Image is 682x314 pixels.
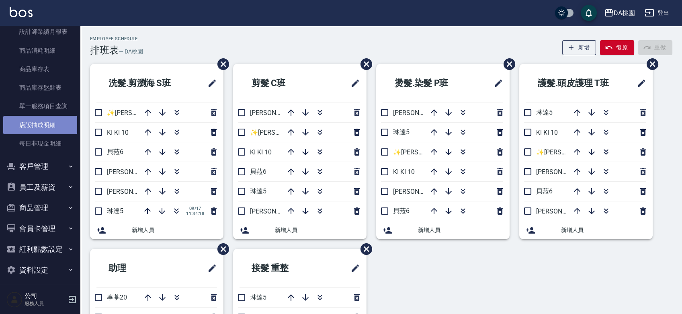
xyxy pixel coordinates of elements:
[3,218,77,239] button: 會員卡管理
[3,41,77,60] a: 商品消耗明細
[203,74,217,93] span: 修改班表的標題
[6,291,23,308] img: Person
[3,60,77,78] a: 商品庫存表
[211,52,230,76] span: 刪除班表
[536,187,553,195] span: 貝菈6
[250,168,266,175] span: 貝菈6
[240,69,322,98] h2: 剪髮 C班
[376,221,510,239] div: 新增人員
[250,187,266,195] span: 琳達5
[107,109,228,117] span: ✨[PERSON_NAME][PERSON_NAME] ✨16
[3,239,77,260] button: 紅利點數設定
[3,97,77,115] a: 單一服務項目查詢
[346,259,360,278] span: 修改班表的標題
[3,116,77,134] a: 店販抽成明細
[354,52,373,76] span: 刪除班表
[107,129,129,136] span: KI KI 10
[489,74,503,93] span: 修改班表的標題
[536,109,553,116] span: 琳達5
[536,148,657,156] span: ✨[PERSON_NAME][PERSON_NAME] ✨16
[3,78,77,97] a: 商品庫存盤點表
[526,69,626,98] h2: 護髮.頭皮護理 T班
[250,207,302,215] span: [PERSON_NAME]8
[3,260,77,281] button: 資料設定
[393,148,514,156] span: ✨[PERSON_NAME][PERSON_NAME] ✨16
[3,134,77,153] a: 每日非現金明細
[275,226,360,234] span: 新增人員
[107,168,159,176] span: [PERSON_NAME]8
[3,197,77,218] button: 商品管理
[10,7,33,17] img: Logo
[393,188,445,195] span: [PERSON_NAME]3
[393,128,410,136] span: 琳達5
[250,109,302,117] span: [PERSON_NAME]3
[250,148,272,156] span: KI KI 10
[132,226,217,234] span: 新增人員
[107,293,127,301] span: 葶葶20
[25,292,66,300] h5: 公司
[119,47,143,56] h6: — DA桃園
[346,74,360,93] span: 修改班表的標題
[519,221,653,239] div: 新增人員
[90,36,143,41] h2: Employee Schedule
[354,237,373,261] span: 刪除班表
[632,74,646,93] span: 修改班表的標題
[107,207,123,215] span: 琳達5
[614,8,635,18] div: DA桃園
[250,129,371,136] span: ✨[PERSON_NAME][PERSON_NAME] ✨16
[203,259,217,278] span: 修改班表的標題
[107,148,123,156] span: 貝菈6
[600,40,634,55] button: 復原
[561,226,646,234] span: 新增人員
[90,45,119,56] h3: 排班表
[601,5,638,21] button: DA桃園
[240,254,323,283] h2: 接髮 重整
[562,40,596,55] button: 新增
[3,156,77,177] button: 客戶管理
[3,23,77,41] a: 設計師業績月報表
[186,206,204,211] span: 09/17
[186,211,204,216] span: 11:34:18
[536,168,588,176] span: [PERSON_NAME]8
[107,188,159,195] span: [PERSON_NAME]3
[536,129,558,136] span: KI KI 10
[393,109,445,117] span: [PERSON_NAME]8
[90,221,223,239] div: 新增人員
[25,300,66,307] p: 服務人員
[233,221,367,239] div: 新增人員
[498,52,516,76] span: 刪除班表
[536,207,588,215] span: [PERSON_NAME]3
[96,254,170,283] h2: 助理
[96,69,193,98] h2: 洗髮.剪瀏海 S班
[250,293,266,301] span: 琳達5
[393,207,410,215] span: 貝菈6
[211,237,230,261] span: 刪除班表
[418,226,503,234] span: 新增人員
[641,6,672,21] button: 登出
[581,5,597,21] button: save
[393,168,415,176] span: KI KI 10
[383,69,475,98] h2: 燙髮.染髮 P班
[3,177,77,198] button: 員工及薪資
[641,52,659,76] span: 刪除班表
